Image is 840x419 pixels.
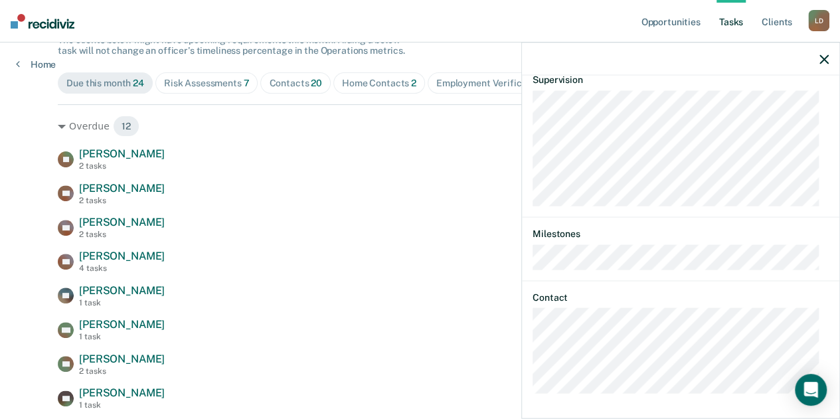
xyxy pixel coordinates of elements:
[269,78,322,89] div: Contacts
[79,216,165,228] span: [PERSON_NAME]
[79,284,165,297] span: [PERSON_NAME]
[244,78,250,88] span: 7
[79,250,165,262] span: [PERSON_NAME]
[795,374,827,406] div: Open Intercom Messenger
[79,400,165,410] div: 1 task
[133,78,144,88] span: 24
[533,74,829,86] dt: Supervision
[533,292,829,303] dt: Contact
[11,14,74,29] img: Recidiviz
[58,35,405,56] span: The clients below might have upcoming requirements this month. Hiding a below task will not chang...
[79,230,165,239] div: 2 tasks
[411,78,416,88] span: 2
[113,116,139,137] span: 12
[79,353,165,365] span: [PERSON_NAME]
[16,58,56,70] a: Home
[79,298,165,307] div: 1 task
[79,318,165,331] span: [PERSON_NAME]
[436,78,552,89] div: Employment Verification
[311,78,322,88] span: 20
[533,228,829,240] dt: Milestones
[79,264,165,273] div: 4 tasks
[342,78,416,89] div: Home Contacts
[79,147,165,160] span: [PERSON_NAME]
[79,367,165,376] div: 2 tasks
[164,78,250,89] div: Risk Assessments
[66,78,144,89] div: Due this month
[79,182,165,195] span: [PERSON_NAME]
[79,196,165,205] div: 2 tasks
[58,116,782,137] div: Overdue
[808,10,829,31] div: L D
[79,386,165,399] span: [PERSON_NAME]
[79,161,165,171] div: 2 tasks
[79,332,165,341] div: 1 task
